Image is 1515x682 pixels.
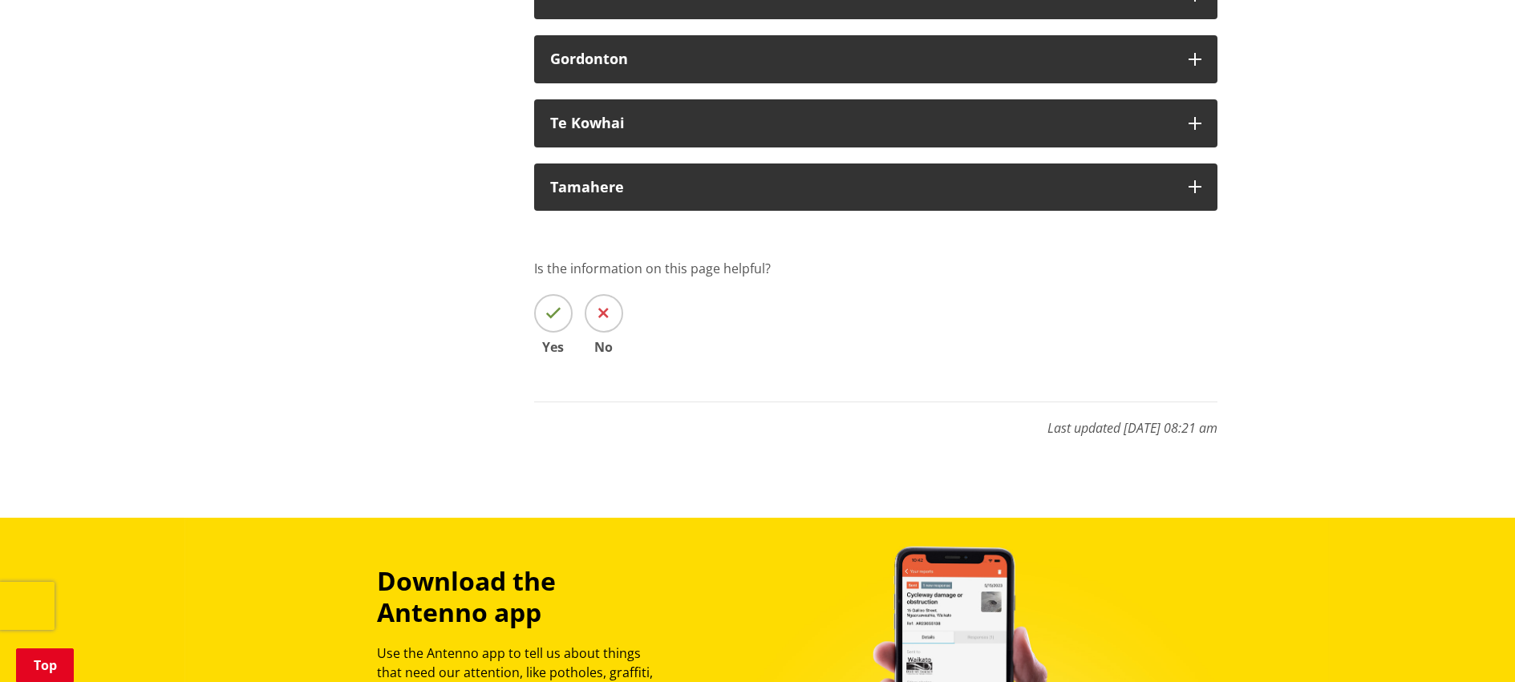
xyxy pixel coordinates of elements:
a: Top [16,648,74,682]
span: No [585,341,623,353]
p: Last updated [DATE] 08:21 am [534,402,1217,438]
button: Tamahere [534,163,1217,212]
strong: Gordonton [550,49,628,68]
strong: Te Kowhai [550,113,625,132]
span: Yes [534,341,573,353]
h3: Download the Antenno app [377,566,667,628]
p: Is the information on this page helpful? [534,259,1217,278]
iframe: Messenger Launcher [1441,615,1499,672]
button: Gordonton [534,35,1217,83]
button: Te Kowhai [534,99,1217,147]
div: Tamahere [550,180,1173,196]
